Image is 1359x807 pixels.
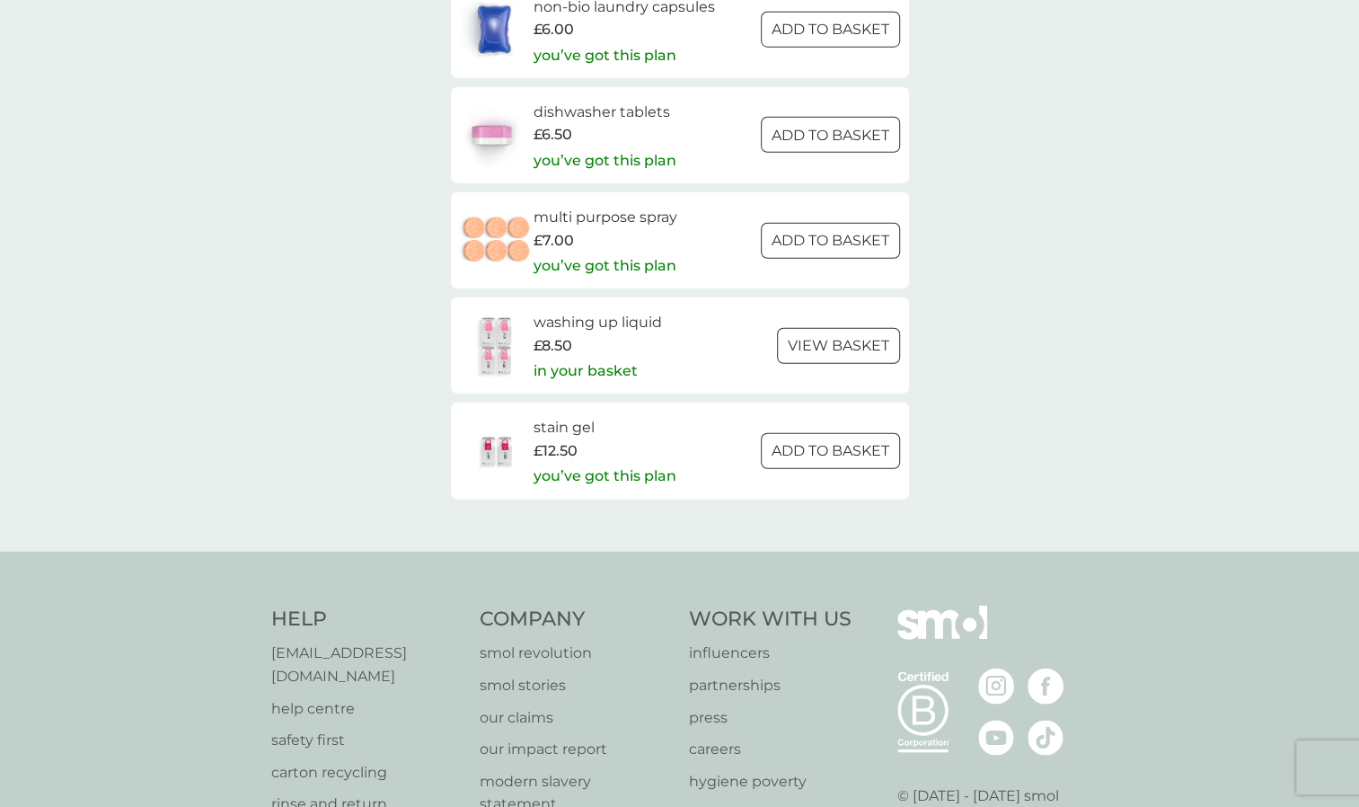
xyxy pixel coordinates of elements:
[534,359,638,383] p: in your basket
[533,149,675,173] p: you’ve got this plan
[533,101,675,124] h6: dishwasher tablets
[460,420,534,483] img: stain gel
[788,334,889,358] p: view basket
[534,439,578,463] span: £12.50
[534,229,574,253] span: £7.00
[534,254,676,278] p: you’ve got this plan
[271,697,463,721] a: help centre
[689,606,852,634] h4: Work With Us
[761,223,900,259] button: ADD TO BASKET
[460,103,523,166] img: dishwasher tablets
[271,761,463,785] a: carton recycling
[534,311,662,334] h6: washing up liquid
[480,606,671,634] h4: Company
[761,433,900,469] button: ADD TO BASKET
[533,18,573,41] span: £6.00
[271,642,463,687] a: [EMAIL_ADDRESS][DOMAIN_NAME]
[689,738,852,761] a: careers
[761,117,900,153] button: ADD TO BASKET
[534,206,677,229] h6: multi purpose spray
[689,706,852,730] a: press
[534,465,676,488] p: you’ve got this plan
[689,642,852,665] a: influencers
[533,123,571,146] span: £6.50
[1028,720,1063,756] img: visit the smol Tiktok page
[978,720,1014,756] img: visit the smol Youtube page
[772,229,889,253] p: ADD TO BASKET
[772,18,889,41] p: ADD TO BASKET
[534,334,572,358] span: £8.50
[978,669,1014,705] img: visit the smol Instagram page
[772,124,889,147] p: ADD TO BASKET
[533,44,675,67] p: you’ve got this plan
[480,706,671,730] a: our claims
[271,606,463,634] h4: Help
[1028,669,1063,705] img: visit the smol Facebook page
[460,315,534,377] img: washing up liquid
[772,439,889,463] p: ADD TO BASKET
[534,416,676,439] h6: stain gel
[480,674,671,697] a: smol stories
[897,606,987,667] img: smol
[480,642,671,665] a: smol revolution
[271,729,463,752] a: safety first
[689,770,852,794] a: hygiene poverty
[480,738,671,761] a: our impact report
[777,328,900,364] button: view basket
[761,12,900,48] button: ADD TO BASKET
[460,209,534,272] img: multi purpose spray
[689,674,852,697] a: partnerships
